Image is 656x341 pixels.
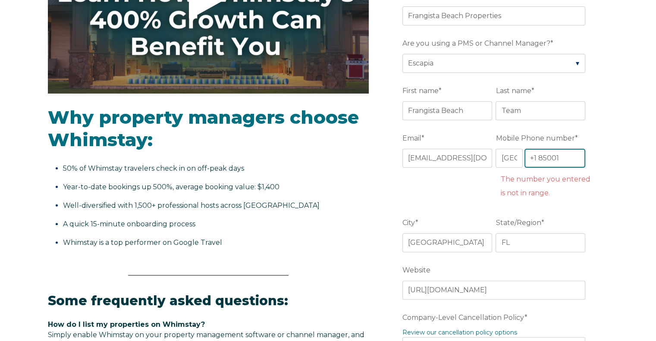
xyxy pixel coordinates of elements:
[496,84,531,97] span: Last name
[496,216,541,229] span: State/Region
[48,293,288,309] span: Some frequently asked questions:
[48,106,359,151] span: Why property managers choose Whimstay:
[63,164,244,172] span: 50% of Whimstay travelers check in on off-peak days
[402,216,415,229] span: City
[501,175,590,197] label: The number you entered is not in range.
[402,263,430,277] span: Website
[402,84,439,97] span: First name
[402,37,550,50] span: Are you using a PMS or Channel Manager?
[402,328,517,336] a: Review our cancellation policy options
[63,220,195,228] span: A quick 15-minute onboarding process
[63,183,279,191] span: Year-to-date bookings up 500%, average booking value: $1,400
[63,201,320,210] span: Well-diversified with 1,500+ professional hosts across [GEOGRAPHIC_DATA]
[48,320,205,328] span: How do I list my properties on Whimstay?
[63,238,222,247] span: Whimstay is a top performer on Google Travel
[496,131,574,145] span: Mobile Phone number
[402,131,421,145] span: Email
[402,311,524,324] span: Company-Level Cancellation Policy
